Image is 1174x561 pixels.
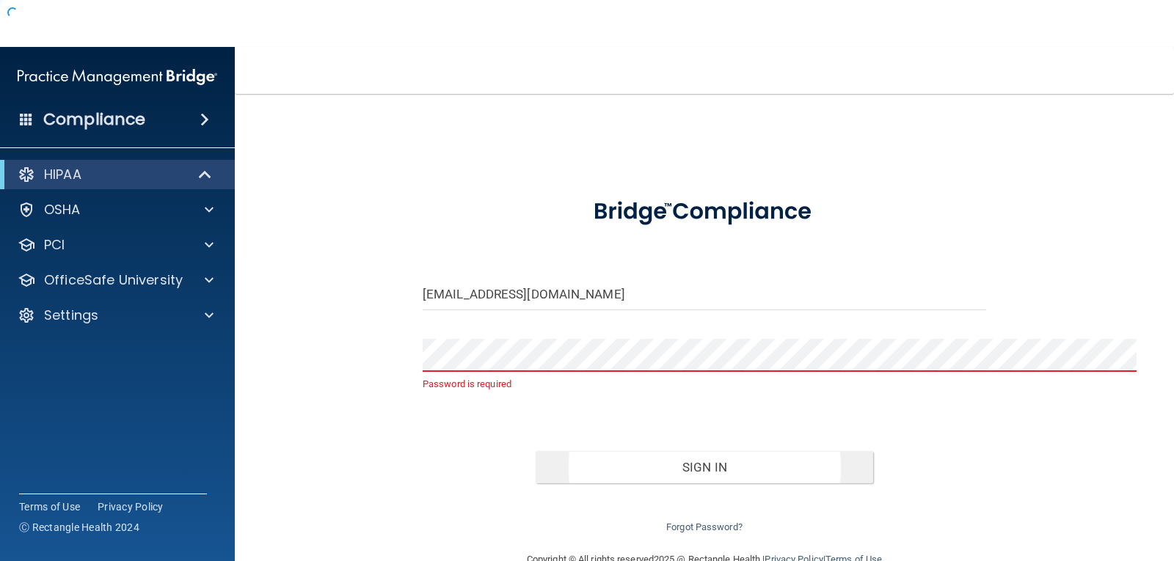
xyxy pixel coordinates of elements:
[18,201,214,219] a: OSHA
[536,451,874,483] button: Sign In
[18,236,214,254] a: PCI
[44,166,81,183] p: HIPAA
[44,236,65,254] p: PCI
[19,520,139,535] span: Ⓒ Rectangle Health 2024
[18,271,214,289] a: OfficeSafe University
[569,182,840,242] img: bridge_compliance_login_screen.278c3ca4.svg
[920,457,1156,516] iframe: Drift Widget Chat Controller
[666,521,743,532] a: Forgot Password?
[44,307,98,324] p: Settings
[44,201,81,219] p: OSHA
[19,499,80,514] a: Terms of Use
[44,271,183,289] p: OfficeSafe University
[98,499,164,514] a: Privacy Policy
[18,166,213,183] a: HIPAA
[43,109,145,130] h4: Compliance
[18,307,214,324] a: Settings
[423,277,986,310] input: Email
[423,375,986,393] p: Password is required
[18,62,217,92] img: PMB logo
